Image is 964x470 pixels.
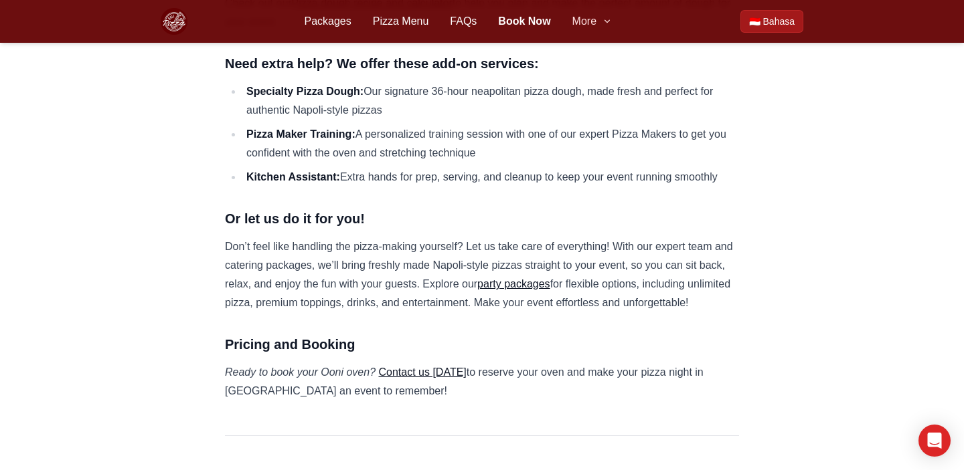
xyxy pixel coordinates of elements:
[498,13,550,29] a: Book Now
[572,13,613,29] button: More
[572,13,596,29] span: More
[740,10,803,33] a: Beralih ke Bahasa Indonesia
[225,237,739,312] p: Don’t feel like handling the pizza-making yourself? Let us take care of everything! With our expe...
[450,13,477,29] a: FAQs
[477,278,550,289] a: party packages
[763,15,795,28] span: Bahasa
[225,334,739,355] h3: Pricing and Booking
[242,125,739,162] li: A personalized training session with one of our expert Pizza Makers to get you confident with the...
[225,366,376,378] em: Ready to book your Ooni oven?
[918,425,951,457] div: Open Intercom Messenger
[242,168,739,187] li: Extra hands for prep, serving, and cleanup to keep your event running smoothly
[378,366,466,378] a: Contact us [DATE]
[304,13,351,29] a: Packages
[246,86,364,97] strong: Specialty Pizza Dough:
[161,8,187,35] img: Bali Pizza Party Logo
[373,13,429,29] a: Pizza Menu
[246,128,355,140] strong: Pizza Maker Training:
[225,53,739,74] h3: Need extra help? We offer these add-on services:
[242,82,739,120] li: Our signature 36-hour neapolitan pizza dough, made fresh and perfect for authentic Napoli-style p...
[246,171,340,183] strong: Kitchen Assistant:
[225,208,739,229] h3: Or let us do it for you!
[225,363,739,400] p: to reserve your oven and make your pizza night in [GEOGRAPHIC_DATA] an event to remember!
